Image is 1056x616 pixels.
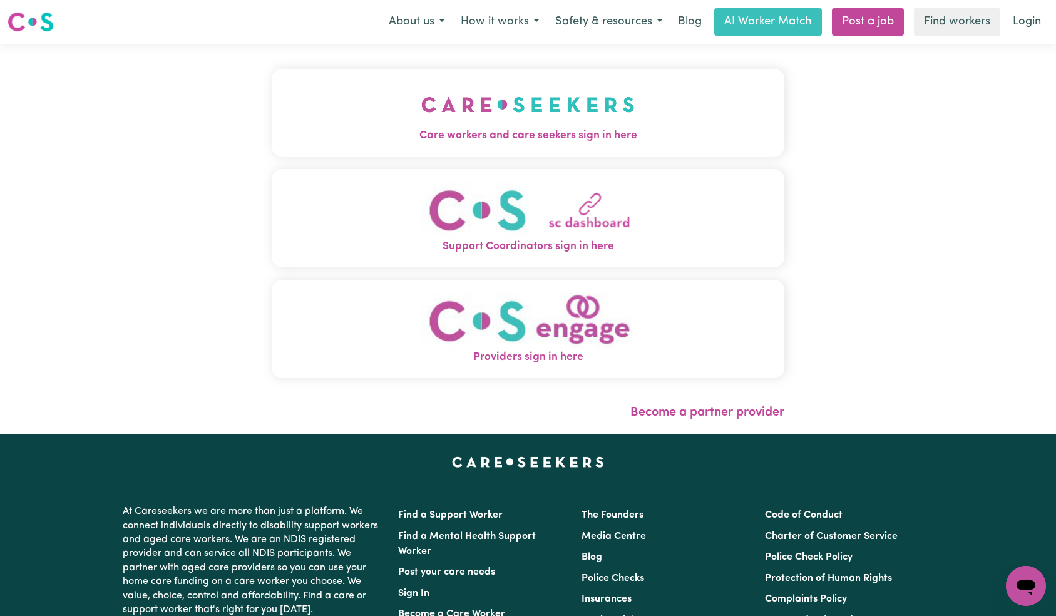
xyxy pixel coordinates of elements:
a: Find a Support Worker [398,510,503,520]
a: Complaints Policy [765,594,847,604]
a: Protection of Human Rights [765,573,892,583]
button: Support Coordinators sign in here [272,169,785,267]
a: AI Worker Match [714,8,822,36]
a: Become a partner provider [630,406,784,419]
a: Login [1005,8,1048,36]
a: Blog [670,8,709,36]
button: Providers sign in here [272,280,785,378]
a: Post your care needs [398,567,495,577]
a: The Founders [582,510,643,520]
a: Careseekers home page [452,457,604,467]
img: Careseekers logo [8,11,54,33]
a: Charter of Customer Service [765,531,898,542]
a: Media Centre [582,531,646,542]
span: Care workers and care seekers sign in here [272,128,785,144]
span: Providers sign in here [272,349,785,366]
span: Support Coordinators sign in here [272,239,785,255]
a: Code of Conduct [765,510,843,520]
iframe: Button to launch messaging window [1006,566,1046,606]
a: Find workers [914,8,1000,36]
a: Police Check Policy [765,552,853,562]
a: Sign In [398,588,429,598]
button: Care workers and care seekers sign in here [272,69,785,157]
a: Post a job [832,8,904,36]
button: About us [381,9,453,35]
button: Safety & resources [547,9,670,35]
button: How it works [453,9,547,35]
a: Insurances [582,594,632,604]
a: Blog [582,552,602,562]
a: Find a Mental Health Support Worker [398,531,536,557]
a: Careseekers logo [8,8,54,36]
a: Police Checks [582,573,644,583]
